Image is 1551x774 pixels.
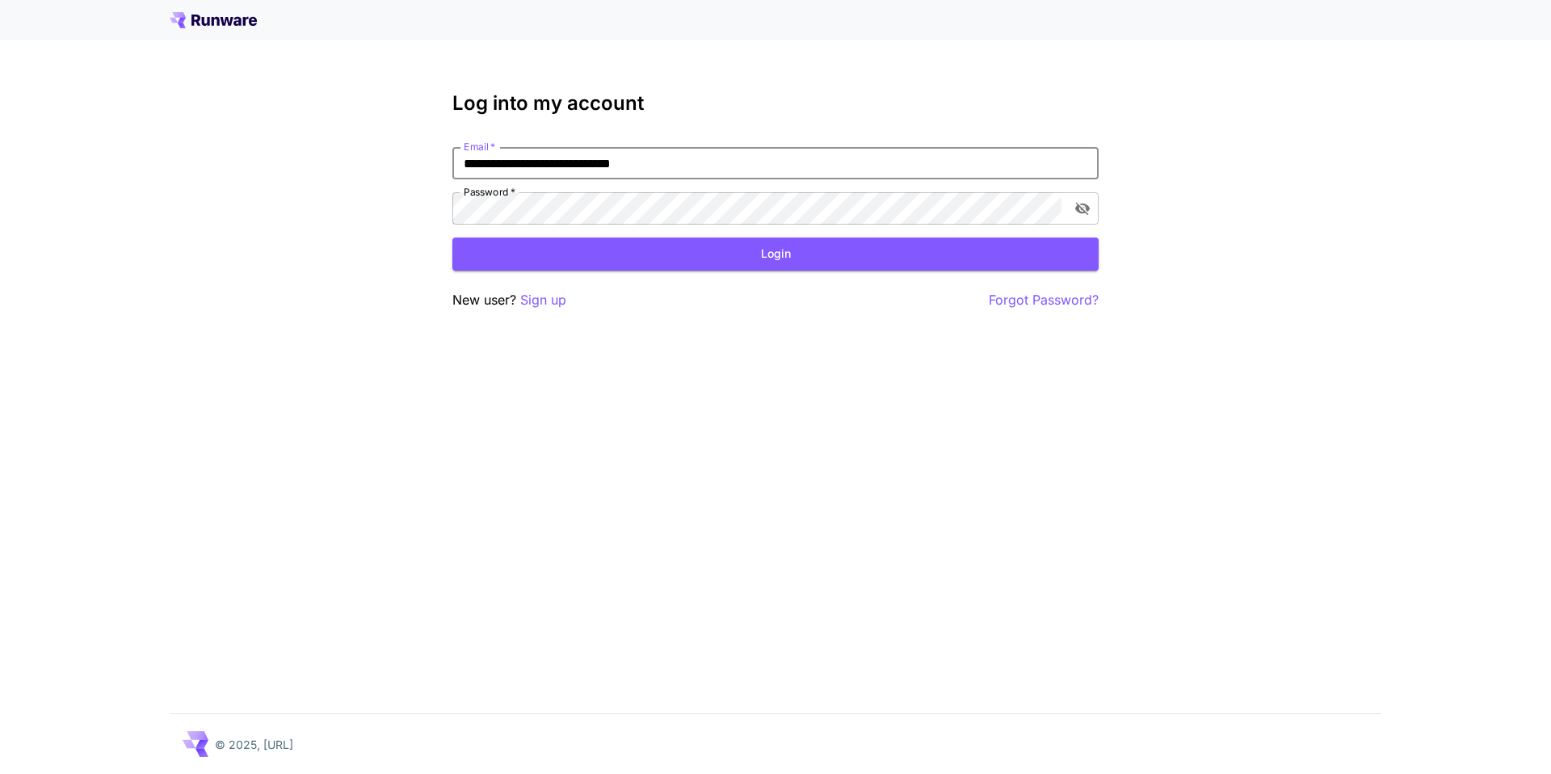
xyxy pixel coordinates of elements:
button: Sign up [520,290,566,310]
h3: Log into my account [452,92,1099,115]
button: toggle password visibility [1068,194,1097,223]
p: New user? [452,290,566,310]
button: Login [452,238,1099,271]
button: Forgot Password? [989,290,1099,310]
label: Email [464,140,495,154]
p: © 2025, [URL] [215,736,293,753]
label: Password [464,185,515,199]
